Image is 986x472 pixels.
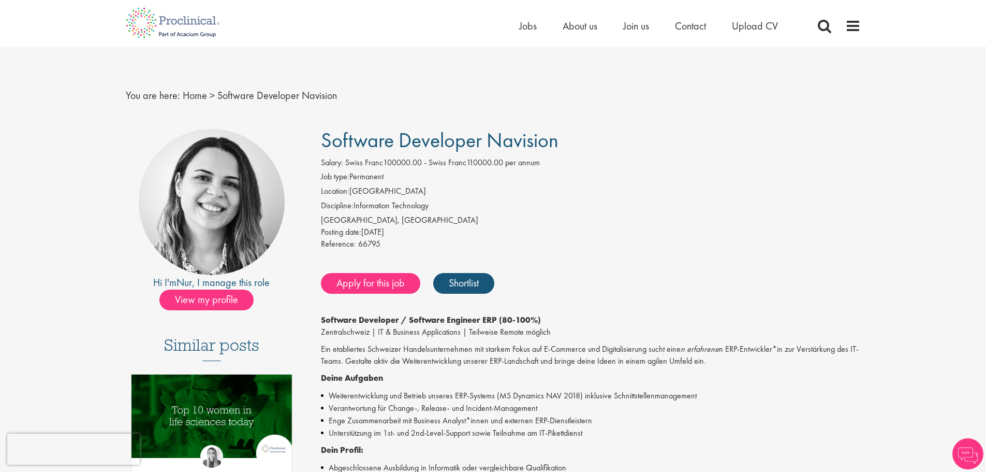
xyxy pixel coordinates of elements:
[675,19,706,33] a: Contact
[321,238,356,250] label: Reference:
[217,89,337,102] span: Software Developer Navision
[358,238,380,249] span: 66795
[200,445,223,468] img: Hannah Burke
[321,344,861,367] p: Ein etabliertes Schweizer Handelsunternehmen mit starkem Fokus auf E-Commerce und Digitalisierung...
[159,290,254,310] span: View my profile
[183,89,207,102] a: breadcrumb link
[681,344,719,354] em: n erfahrene
[321,226,861,238] div: [DATE]
[139,129,285,275] img: imeage of recruiter Nur Ergiydiren
[321,414,861,427] li: Enge Zusammenarbeit mit Business Analyst*innen und externen ERP-Dienstleistern
[126,89,180,102] span: You are here:
[321,214,861,226] div: [GEOGRAPHIC_DATA], [GEOGRAPHIC_DATA]
[321,373,383,383] strong: Deine Aufgaben
[321,226,361,237] span: Posting date:
[321,185,349,197] label: Location:
[321,314,861,338] p: Zentralschweiz | IT & Business Applications | Teilweise Remote möglich
[159,292,264,305] a: View my profile
[321,445,363,455] strong: Dein Profil:
[164,336,259,361] h3: Similar posts
[321,185,861,200] li: [GEOGRAPHIC_DATA]
[321,171,861,185] li: Permanent
[126,275,298,290] div: Hi I'm , I manage this role
[321,157,343,169] label: Salary:
[563,19,597,33] a: About us
[131,375,292,458] img: Top 10 women in life sciences today
[321,402,861,414] li: Verantwortung für Change-, Release- und Incident-Management
[345,157,540,168] span: Swiss Franc100000.00 - Swiss Franc110000.00 per annum
[623,19,649,33] a: Join us
[321,427,861,439] li: Unterstützung im 1st- und 2nd-Level-Support sowie Teilnahme am IT-Pikettdienst
[519,19,537,33] a: Jobs
[7,434,140,465] iframe: reCAPTCHA
[321,171,349,183] label: Job type:
[321,390,861,402] li: Weiterentwicklung und Betrieb unseres ERP-Systems (MS Dynamics NAV 2018) inklusive Schnittstellen...
[433,273,494,294] a: Shortlist
[131,375,292,466] a: Link to a post
[321,127,558,153] span: Software Developer Navision
[321,273,420,294] a: Apply for this job
[210,89,215,102] span: >
[952,438,983,469] img: Chatbot
[321,200,861,214] li: Information Technology
[321,200,354,212] label: Discipline:
[732,19,778,33] a: Upload CV
[321,314,541,325] strong: Software Developer / Software Engineer ERP (80-100%)
[176,276,192,289] a: Nur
